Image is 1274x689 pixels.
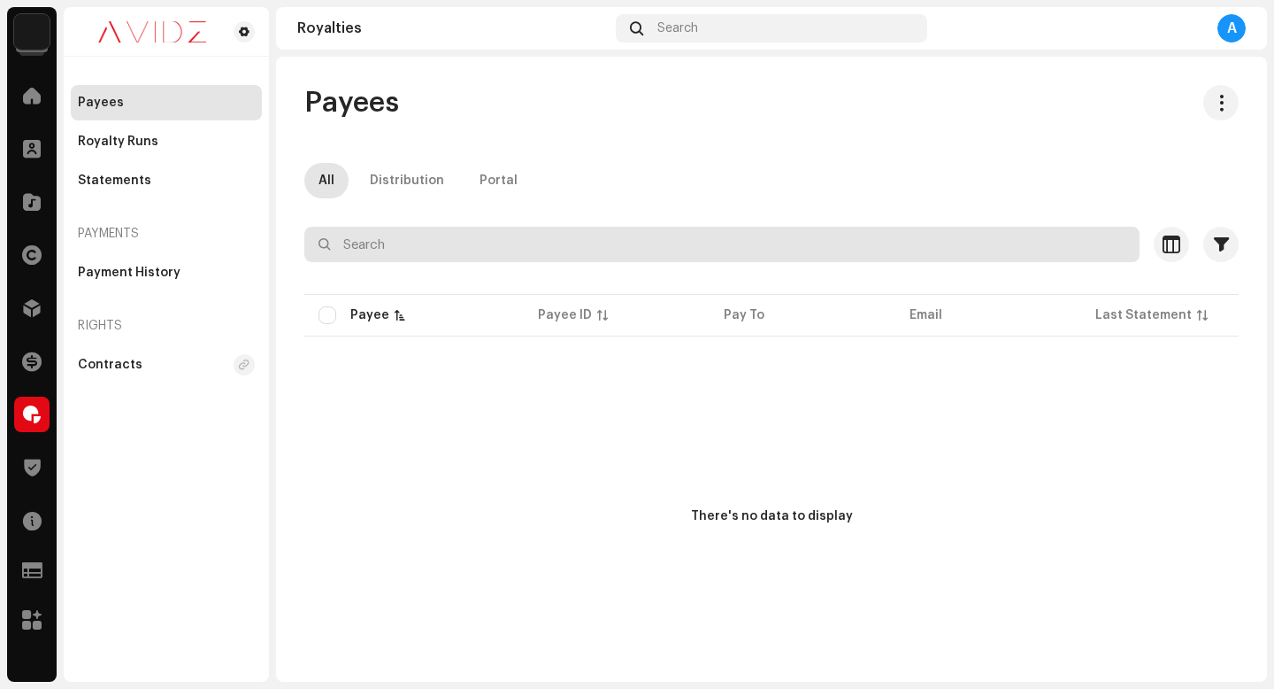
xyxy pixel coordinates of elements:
[71,124,262,159] re-m-nav-item: Royalty Runs
[1217,14,1246,43] div: A
[78,96,124,110] div: Payees
[71,85,262,120] re-m-nav-item: Payees
[78,135,158,149] div: Royalty Runs
[691,507,853,526] div: There's no data to display
[78,266,180,280] div: Payment History
[71,163,262,198] re-m-nav-item: Statements
[78,21,226,43] img: 0c631eef-60b6-411a-a233-6856366a70de
[71,213,262,255] re-a-nav-header: Payments
[304,227,1140,262] input: Search
[318,163,334,198] div: All
[370,163,444,198] div: Distribution
[71,347,262,383] re-m-nav-item: Contracts
[304,85,399,120] span: Payees
[297,21,609,35] div: Royalties
[657,21,698,35] span: Search
[480,163,518,198] div: Portal
[78,358,142,372] div: Contracts
[71,305,262,347] re-a-nav-header: Rights
[78,174,151,188] div: Statements
[71,255,262,290] re-m-nav-item: Payment History
[14,14,50,50] img: 10d72f0b-d06a-424f-aeaa-9c9f537e57b6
